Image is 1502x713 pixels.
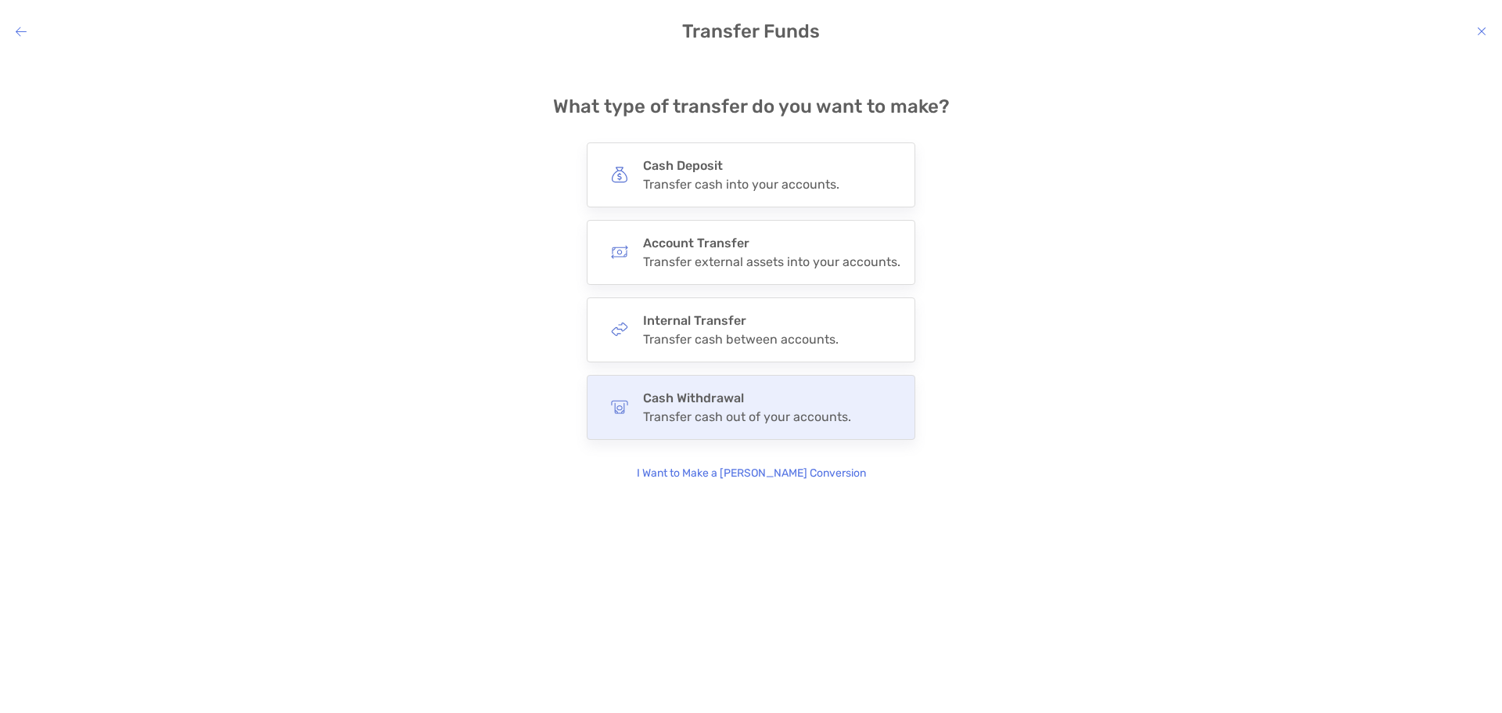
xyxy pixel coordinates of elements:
[611,166,628,183] img: button icon
[611,321,628,338] img: button icon
[611,398,628,416] img: button icon
[643,391,851,405] h4: Cash Withdrawal
[643,254,900,269] div: Transfer external assets into your accounts.
[643,177,839,192] div: Transfer cash into your accounts.
[643,332,839,347] div: Transfer cash between accounts.
[643,409,851,424] div: Transfer cash out of your accounts.
[637,465,866,482] p: I Want to Make a [PERSON_NAME] Conversion
[611,243,628,261] img: button icon
[643,313,839,328] h4: Internal Transfer
[553,95,950,117] h4: What type of transfer do you want to make?
[643,158,839,173] h4: Cash Deposit
[643,236,900,250] h4: Account Transfer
